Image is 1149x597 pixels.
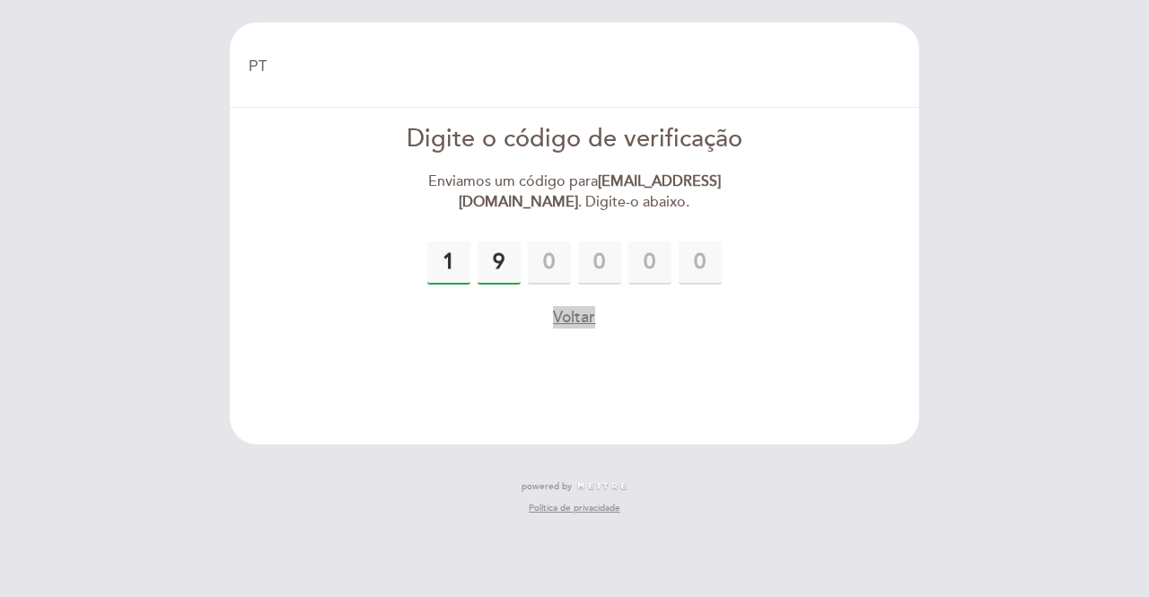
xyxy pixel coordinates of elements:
input: 0 [628,241,671,285]
button: Voltar [553,306,595,329]
input: 0 [679,241,722,285]
span: powered by [522,480,572,493]
a: powered by [522,480,627,493]
input: 0 [478,241,521,285]
div: Enviamos um código para . Digite-o abaixo. [369,171,781,213]
strong: [EMAIL_ADDRESS][DOMAIN_NAME] [459,172,721,211]
input: 0 [427,241,470,285]
a: Política de privacidade [529,502,620,514]
div: Digite o código de verificação [369,122,781,157]
input: 0 [528,241,571,285]
input: 0 [578,241,621,285]
img: MEITRE [576,482,627,491]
